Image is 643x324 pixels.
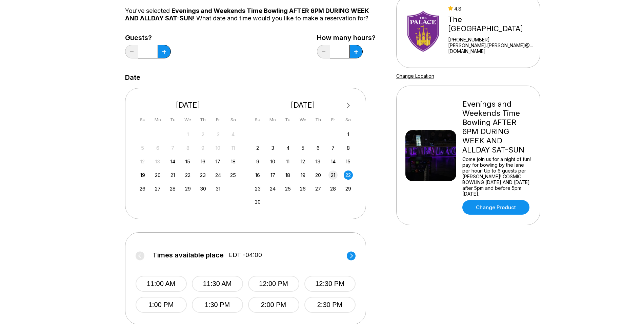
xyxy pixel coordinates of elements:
[228,143,238,152] div: Not available Saturday, October 11th, 2025
[228,170,238,180] div: Choose Saturday, October 25th, 2025
[228,115,238,124] div: Sa
[448,42,537,54] a: [PERSON_NAME].[PERSON_NAME]@...[DOMAIN_NAME]
[138,115,147,124] div: Su
[248,297,299,313] button: 2:00 PM
[344,170,353,180] div: Choose Saturday, November 22nd, 2025
[283,143,293,152] div: Choose Tuesday, November 4th, 2025
[228,157,238,166] div: Choose Saturday, October 18th, 2025
[304,276,356,292] button: 12:30 PM
[253,143,262,152] div: Choose Sunday, November 2nd, 2025
[192,297,243,313] button: 1:30 PM
[283,184,293,193] div: Choose Tuesday, November 25th, 2025
[448,6,537,12] div: 4.8
[125,7,369,22] span: Evenings and Weekends Time Bowling AFTER 6PM DURING WEEK AND ALLDAY SAT-SUN
[344,130,353,139] div: Choose Saturday, November 1st, 2025
[138,184,147,193] div: Choose Sunday, October 26th, 2025
[183,115,193,124] div: We
[198,130,207,139] div: Not available Thursday, October 2nd, 2025
[283,170,293,180] div: Choose Tuesday, November 18th, 2025
[250,101,356,110] div: [DATE]
[462,156,531,197] div: Come join us for a night of fun! pay for bowling by the lane per hour! Up to 6 guests per [PERSON...
[328,157,338,166] div: Choose Friday, November 14th, 2025
[268,143,277,152] div: Choose Monday, November 3rd, 2025
[153,184,162,193] div: Choose Monday, October 27th, 2025
[198,170,207,180] div: Choose Thursday, October 23rd, 2025
[183,170,193,180] div: Choose Wednesday, October 22nd, 2025
[405,6,442,57] img: The Palace Family Entertainment Center
[183,157,193,166] div: Choose Wednesday, October 15th, 2025
[138,143,147,152] div: Not available Sunday, October 5th, 2025
[344,157,353,166] div: Choose Saturday, November 15th, 2025
[153,157,162,166] div: Not available Monday, October 13th, 2025
[153,115,162,124] div: Mo
[317,34,376,41] label: How many hours?
[198,157,207,166] div: Choose Thursday, October 16th, 2025
[344,115,353,124] div: Sa
[268,115,277,124] div: Mo
[125,74,140,81] label: Date
[405,130,456,181] img: Evenings and Weekends Time Bowling AFTER 6PM DURING WEEK AND ALLDAY SAT-SUN
[214,130,223,139] div: Not available Friday, October 3rd, 2025
[252,129,354,207] div: month 2025-11
[168,170,177,180] div: Choose Tuesday, October 21st, 2025
[328,115,338,124] div: Fr
[248,276,299,292] button: 12:00 PM
[298,115,307,124] div: We
[168,157,177,166] div: Choose Tuesday, October 14th, 2025
[314,115,323,124] div: Th
[314,184,323,193] div: Choose Thursday, November 27th, 2025
[214,143,223,152] div: Not available Friday, October 10th, 2025
[283,157,293,166] div: Choose Tuesday, November 11th, 2025
[138,157,147,166] div: Not available Sunday, October 12th, 2025
[314,143,323,152] div: Choose Thursday, November 6th, 2025
[298,184,307,193] div: Choose Wednesday, November 26th, 2025
[125,7,376,22] div: You’ve selected ! What date and time would you like to make a reservation for?
[198,115,207,124] div: Th
[268,157,277,166] div: Choose Monday, November 10th, 2025
[462,200,529,215] a: Change Product
[168,184,177,193] div: Choose Tuesday, October 28th, 2025
[183,143,193,152] div: Not available Wednesday, October 8th, 2025
[253,197,262,206] div: Choose Sunday, November 30th, 2025
[304,297,356,313] button: 2:30 PM
[448,37,537,42] div: [PHONE_NUMBER]
[298,170,307,180] div: Choose Wednesday, November 19th, 2025
[138,170,147,180] div: Choose Sunday, October 19th, 2025
[396,73,434,79] a: Change Location
[462,100,531,155] div: Evenings and Weekends Time Bowling AFTER 6PM DURING WEEK AND ALLDAY SAT-SUN
[448,15,537,33] div: The [GEOGRAPHIC_DATA]
[253,157,262,166] div: Choose Sunday, November 9th, 2025
[168,143,177,152] div: Not available Tuesday, October 7th, 2025
[314,170,323,180] div: Choose Thursday, November 20th, 2025
[344,184,353,193] div: Choose Saturday, November 29th, 2025
[328,170,338,180] div: Choose Friday, November 21st, 2025
[153,251,224,259] span: Times available place
[253,184,262,193] div: Choose Sunday, November 23rd, 2025
[268,170,277,180] div: Choose Monday, November 17th, 2025
[137,129,239,193] div: month 2025-10
[136,297,187,313] button: 1:00 PM
[328,184,338,193] div: Choose Friday, November 28th, 2025
[214,184,223,193] div: Choose Friday, October 31st, 2025
[229,251,262,259] span: EDT -04:00
[343,100,354,111] button: Next Month
[183,130,193,139] div: Not available Wednesday, October 1st, 2025
[328,143,338,152] div: Choose Friday, November 7th, 2025
[214,115,223,124] div: Fr
[344,143,353,152] div: Choose Saturday, November 8th, 2025
[314,157,323,166] div: Choose Thursday, November 13th, 2025
[298,143,307,152] div: Choose Wednesday, November 5th, 2025
[298,157,307,166] div: Choose Wednesday, November 12th, 2025
[183,184,193,193] div: Choose Wednesday, October 29th, 2025
[153,143,162,152] div: Not available Monday, October 6th, 2025
[253,115,262,124] div: Su
[168,115,177,124] div: Tu
[153,170,162,180] div: Choose Monday, October 20th, 2025
[136,276,187,292] button: 11:00 AM
[136,101,241,110] div: [DATE]
[198,143,207,152] div: Not available Thursday, October 9th, 2025
[192,276,243,292] button: 11:30 AM
[283,115,293,124] div: Tu
[198,184,207,193] div: Choose Thursday, October 30th, 2025
[253,170,262,180] div: Choose Sunday, November 16th, 2025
